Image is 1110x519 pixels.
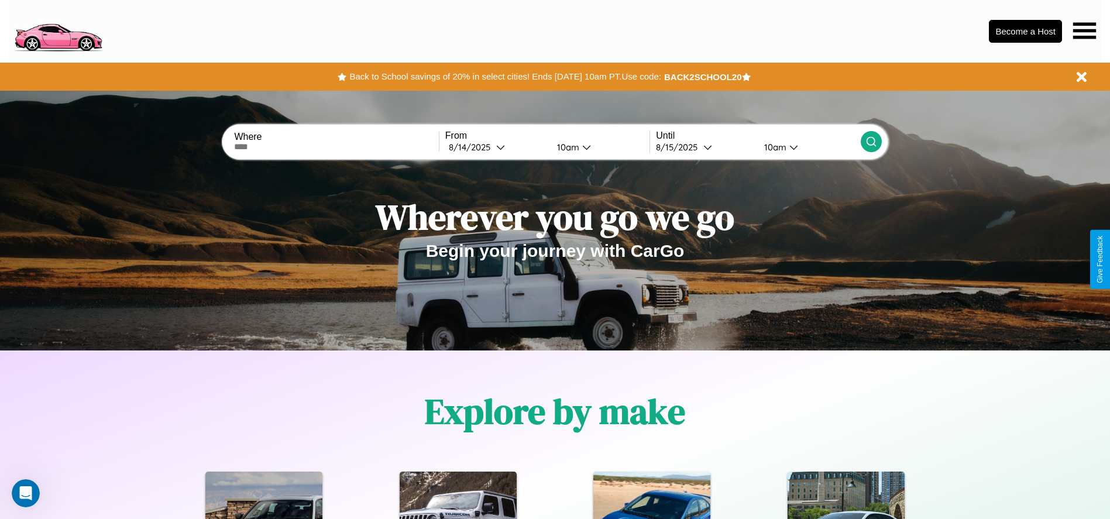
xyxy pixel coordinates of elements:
[1096,236,1104,283] div: Give Feedback
[12,479,40,507] iframe: Intercom live chat
[445,141,548,153] button: 8/14/2025
[758,142,789,153] div: 10am
[656,130,860,141] label: Until
[445,130,649,141] label: From
[664,72,742,82] b: BACK2SCHOOL20
[9,6,107,54] img: logo
[551,142,582,153] div: 10am
[425,387,685,435] h1: Explore by make
[449,142,496,153] div: 8 / 14 / 2025
[346,68,664,85] button: Back to School savings of 20% in select cities! Ends [DATE] 10am PT.Use code:
[755,141,861,153] button: 10am
[548,141,650,153] button: 10am
[989,20,1062,43] button: Become a Host
[234,132,438,142] label: Where
[656,142,703,153] div: 8 / 15 / 2025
